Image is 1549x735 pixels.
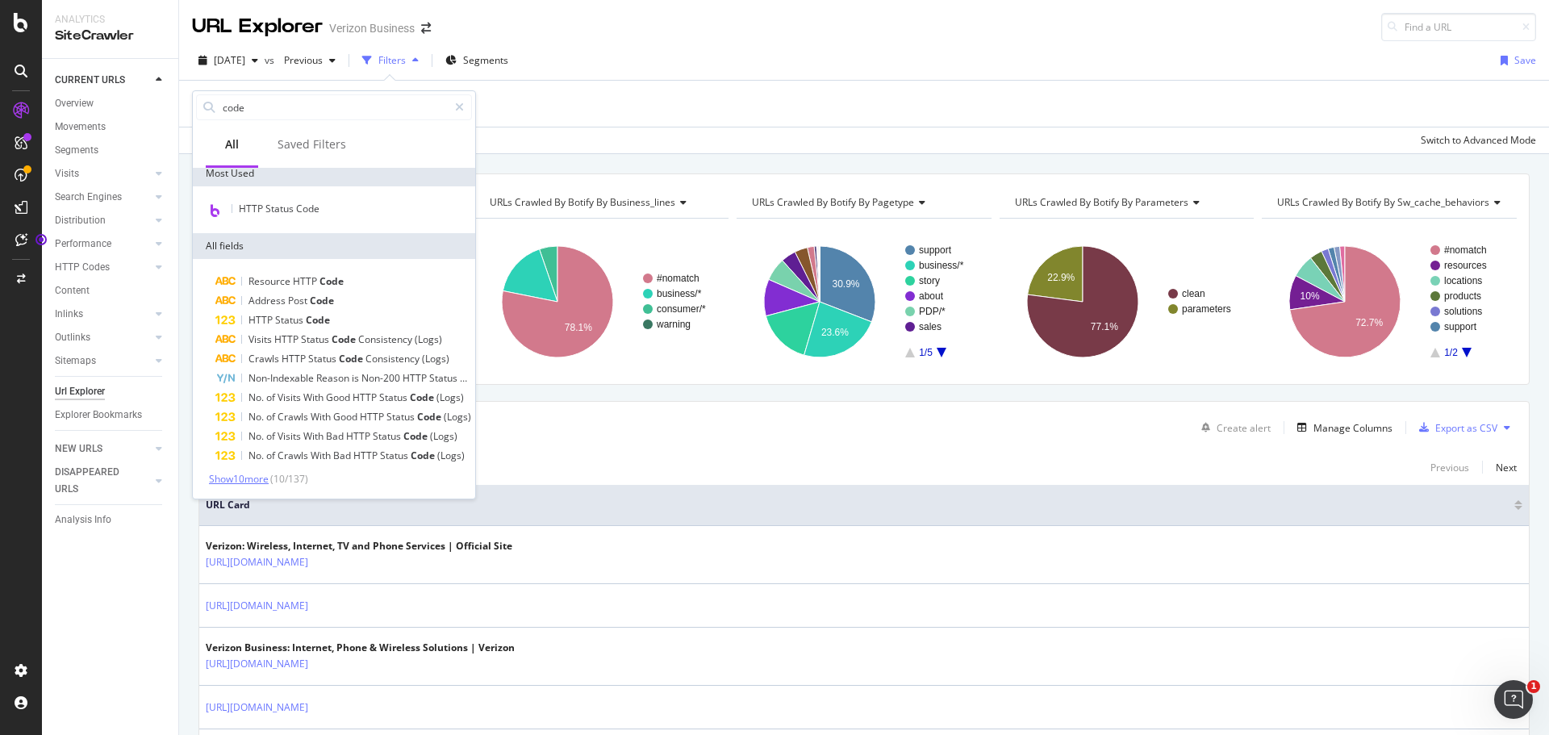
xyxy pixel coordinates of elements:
[206,498,1510,512] span: URL Card
[358,332,415,346] span: Consistency
[55,72,151,89] a: CURRENT URLS
[1301,290,1320,302] text: 10%
[919,347,933,358] text: 1/5
[274,332,301,346] span: HTTP
[564,322,591,333] text: 78.1%
[1494,680,1533,719] iframe: Intercom live chat
[278,136,346,152] div: Saved Filters
[353,390,379,404] span: HTTP
[486,190,715,215] h4: URLs Crawled By Botify By business_lines
[1430,457,1469,477] button: Previous
[278,429,303,443] span: Visits
[55,383,105,400] div: Url Explorer
[379,390,410,404] span: Status
[326,429,346,443] span: Bad
[919,275,940,286] text: story
[55,142,167,159] a: Segments
[415,332,442,346] span: (Logs)
[333,449,353,462] span: Bad
[278,410,311,424] span: Crawls
[752,195,914,209] span: URLs Crawled By Botify By pagetype
[308,352,339,365] span: Status
[55,95,167,112] a: Overview
[417,410,444,424] span: Code
[248,371,316,385] span: Non-Indexable
[737,232,989,372] svg: A chart.
[656,319,691,330] text: warning
[55,165,79,182] div: Visits
[332,332,358,346] span: Code
[248,294,288,307] span: Address
[293,274,319,288] span: HTTP
[266,449,278,462] span: of
[275,313,306,327] span: Status
[214,53,245,67] span: 2025 Aug. 12th
[1313,421,1392,435] div: Manage Columns
[55,306,151,323] a: Inlinks
[1435,421,1497,435] div: Export as CSV
[55,119,106,136] div: Movements
[1496,457,1517,477] button: Next
[34,232,48,247] div: Tooltip anchor
[1012,190,1240,215] h4: URLs Crawled By Botify By parameters
[55,95,94,112] div: Overview
[55,512,167,528] a: Analysis Info
[1421,133,1536,147] div: Switch to Advanced Mode
[265,53,278,67] span: vs
[55,259,151,276] a: HTTP Codes
[439,48,515,73] button: Segments
[353,449,380,462] span: HTTP
[1445,347,1459,358] text: 1/2
[221,95,448,119] input: Search by field name
[1274,190,1514,215] h4: URLs Crawled By Botify By sw_cache_behaviors
[437,449,465,462] span: (Logs)
[301,332,332,346] span: Status
[1291,418,1392,437] button: Manage Columns
[55,512,111,528] div: Analysis Info
[1444,290,1481,302] text: products
[248,332,274,346] span: Visits
[206,656,308,672] a: [URL][DOMAIN_NAME]
[278,53,323,67] span: Previous
[1444,260,1487,271] text: resources
[1494,48,1536,73] button: Save
[436,390,464,404] span: (Logs)
[206,700,308,716] a: [URL][DOMAIN_NAME]
[55,236,151,253] a: Performance
[386,410,417,424] span: Status
[311,449,333,462] span: With
[474,232,727,372] div: A chart.
[352,371,361,385] span: is
[1195,415,1271,441] button: Create alert
[1430,461,1469,474] div: Previous
[360,410,386,424] span: HTTP
[209,472,269,486] span: Show 10 more
[248,352,282,365] span: Crawls
[248,410,266,424] span: No.
[329,20,415,36] div: Verizon Business
[55,407,167,424] a: Explorer Bookmarks
[1277,195,1489,209] span: URLs Crawled By Botify By sw_cache_behaviors
[55,189,151,206] a: Search Engines
[657,303,706,315] text: consumer/*
[339,352,365,365] span: Code
[55,165,151,182] a: Visits
[55,329,90,346] div: Outlinks
[1444,306,1482,317] text: solutions
[55,212,151,229] a: Distribution
[248,313,275,327] span: HTTP
[430,429,457,443] span: (Logs)
[1015,195,1188,209] span: URLs Crawled By Botify By parameters
[365,352,422,365] span: Consistency
[225,136,239,152] div: All
[421,23,431,34] div: arrow-right-arrow-left
[311,410,333,424] span: With
[55,383,167,400] a: Url Explorer
[749,190,977,215] h4: URLs Crawled By Botify By pagetype
[248,449,266,462] span: No.
[206,554,308,570] a: [URL][DOMAIN_NAME]
[833,278,860,290] text: 30.9%
[380,449,411,462] span: Status
[206,641,515,655] div: Verizon Business: Internet, Phone & Wireless Solutions | Verizon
